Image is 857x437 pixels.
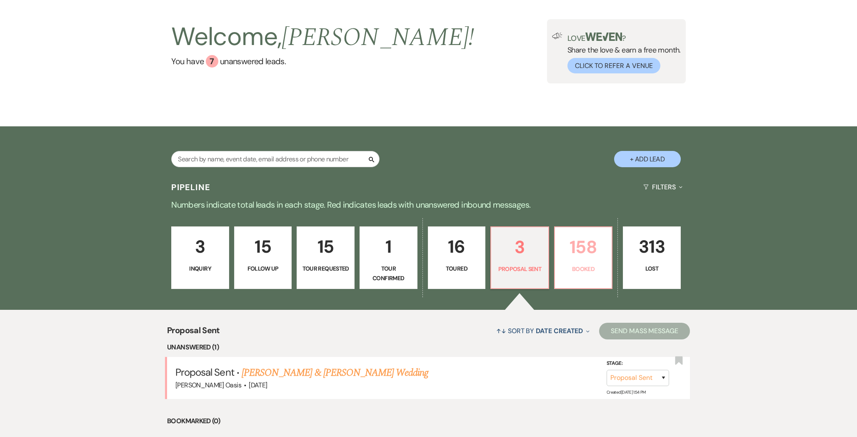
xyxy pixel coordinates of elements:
a: 3Proposal Sent [490,226,549,289]
span: Proposal Sent [167,324,220,342]
a: 3Inquiry [171,226,229,289]
div: 7 [206,55,218,68]
img: weven-logo-green.svg [585,33,622,41]
p: 3 [496,233,543,261]
li: Unanswered (1) [167,342,690,353]
button: Filters [640,176,685,198]
a: 158Booked [554,226,613,289]
p: 3 [177,233,224,261]
p: Toured [433,264,480,273]
span: [PERSON_NAME] ! [282,18,474,57]
p: Tour Requested [302,264,349,273]
p: Proposal Sent [496,264,543,274]
h2: Welcome, [171,19,474,55]
p: Inquiry [177,264,224,273]
a: You have 7 unanswered leads. [171,55,474,68]
span: Date Created [536,326,583,335]
a: 15Tour Requested [297,226,355,289]
a: 15Follow Up [234,226,292,289]
button: Send Mass Message [599,323,690,339]
p: Love ? [567,33,681,42]
a: [PERSON_NAME] & [PERSON_NAME] Wedding [242,365,428,380]
span: ↑↓ [496,326,506,335]
p: 313 [628,233,675,261]
p: 158 [560,233,607,261]
h3: Pipeline [171,181,210,193]
a: 1Tour Confirmed [360,226,417,289]
img: loud-speaker-illustration.svg [552,33,562,39]
a: 313Lost [623,226,681,289]
button: Sort By Date Created [493,320,593,342]
span: [DATE] [249,381,267,389]
label: Stage: [607,359,669,368]
p: Numbers indicate total leads in each stage. Red indicates leads with unanswered inbound messages. [129,198,729,211]
span: Proposal Sent [175,366,234,379]
span: Created: [DATE] 1:54 PM [607,389,646,395]
span: [PERSON_NAME] Oasis [175,381,241,389]
button: + Add Lead [614,151,681,167]
div: Share the love & earn a free month. [562,33,681,73]
button: Click to Refer a Venue [567,58,660,73]
p: Lost [628,264,675,273]
p: Tour Confirmed [365,264,412,283]
a: 16Toured [428,226,486,289]
p: 15 [240,233,287,261]
li: Bookmarked (0) [167,416,690,427]
p: 16 [433,233,480,261]
input: Search by name, event date, email address or phone number [171,151,380,167]
p: 15 [302,233,349,261]
p: Follow Up [240,264,287,273]
p: 1 [365,233,412,261]
p: Booked [560,264,607,274]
